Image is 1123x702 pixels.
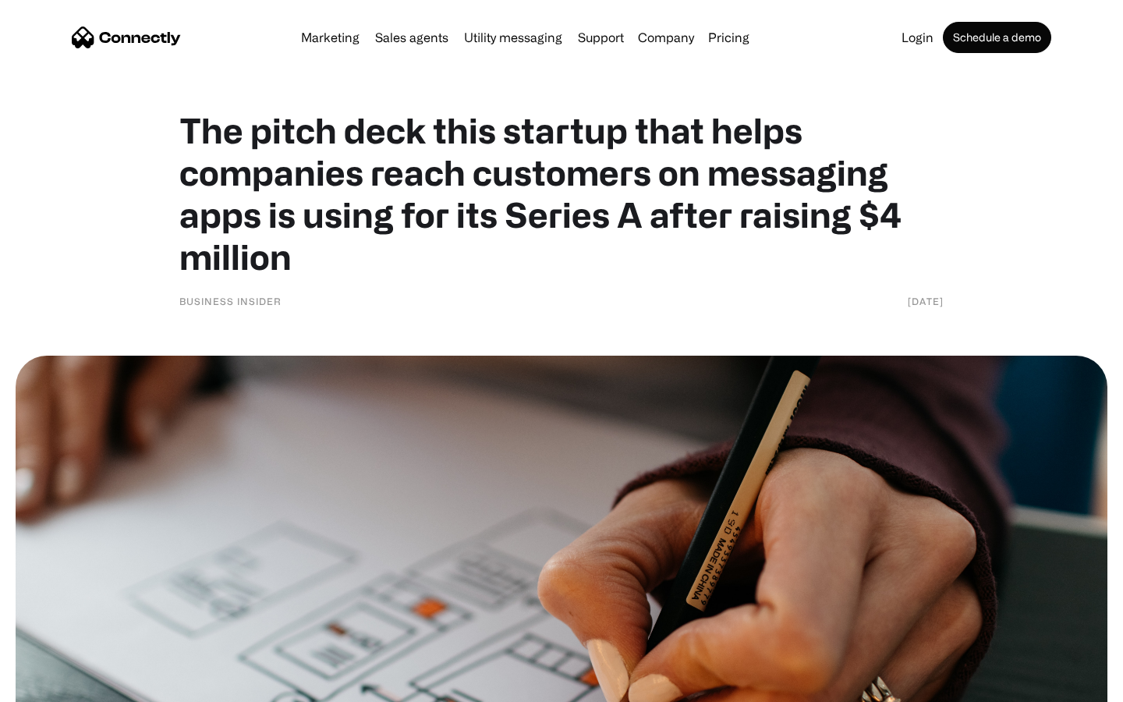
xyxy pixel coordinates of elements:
[638,27,694,48] div: Company
[16,675,94,697] aside: Language selected: English
[31,675,94,697] ul: Language list
[369,31,455,44] a: Sales agents
[943,22,1051,53] a: Schedule a demo
[895,31,940,44] a: Login
[179,293,282,309] div: Business Insider
[572,31,630,44] a: Support
[458,31,569,44] a: Utility messaging
[179,109,944,278] h1: The pitch deck this startup that helps companies reach customers on messaging apps is using for i...
[908,293,944,309] div: [DATE]
[702,31,756,44] a: Pricing
[295,31,366,44] a: Marketing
